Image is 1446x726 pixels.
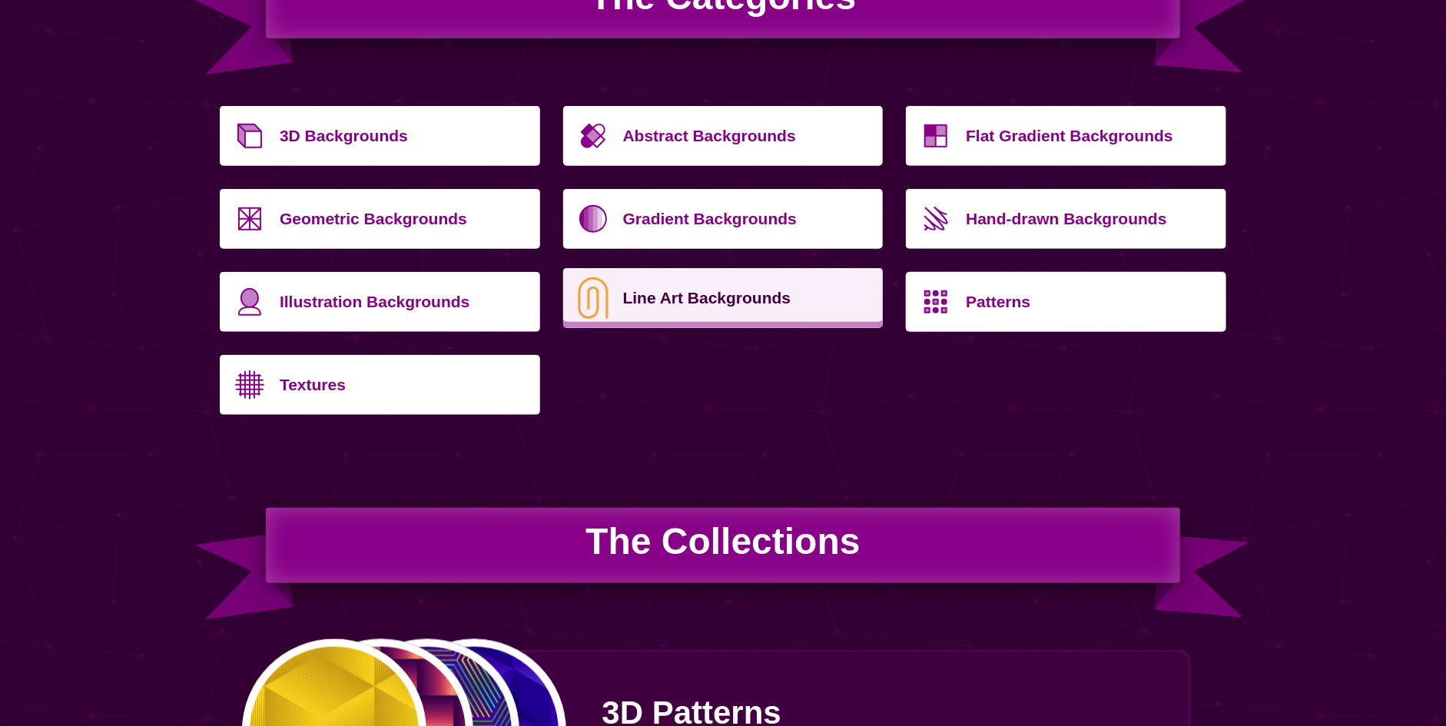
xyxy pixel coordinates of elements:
p: Line Art Backgrounds [623,280,872,317]
h2: The Collections [266,508,1180,583]
p: Textures [280,366,529,403]
p: 3D Backgrounds [280,118,529,154]
a: Line Art Backgrounds [563,268,884,328]
p: Hand-drawn Backgrounds [966,201,1215,237]
a: Illustration Backgrounds [220,272,540,332]
a: 3D Backgrounds [220,106,540,166]
p: Gradient Backgrounds [623,201,872,237]
p: Flat Gradient Backgrounds [966,118,1215,154]
p: Illustration Backgrounds [280,283,529,320]
p: Geometric Backgrounds [280,201,529,237]
a: Gradient Backgrounds [563,189,884,249]
a: Flat Gradient Backgrounds [906,106,1226,166]
p: Abstract Backgrounds [623,118,872,154]
a: Hand-drawn Backgrounds [906,189,1226,249]
a: Geometric Backgrounds [220,189,540,249]
p: Patterns [966,283,1215,320]
a: Abstract Backgrounds [563,106,884,166]
a: Patterns [906,272,1226,332]
a: Textures [220,355,540,415]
